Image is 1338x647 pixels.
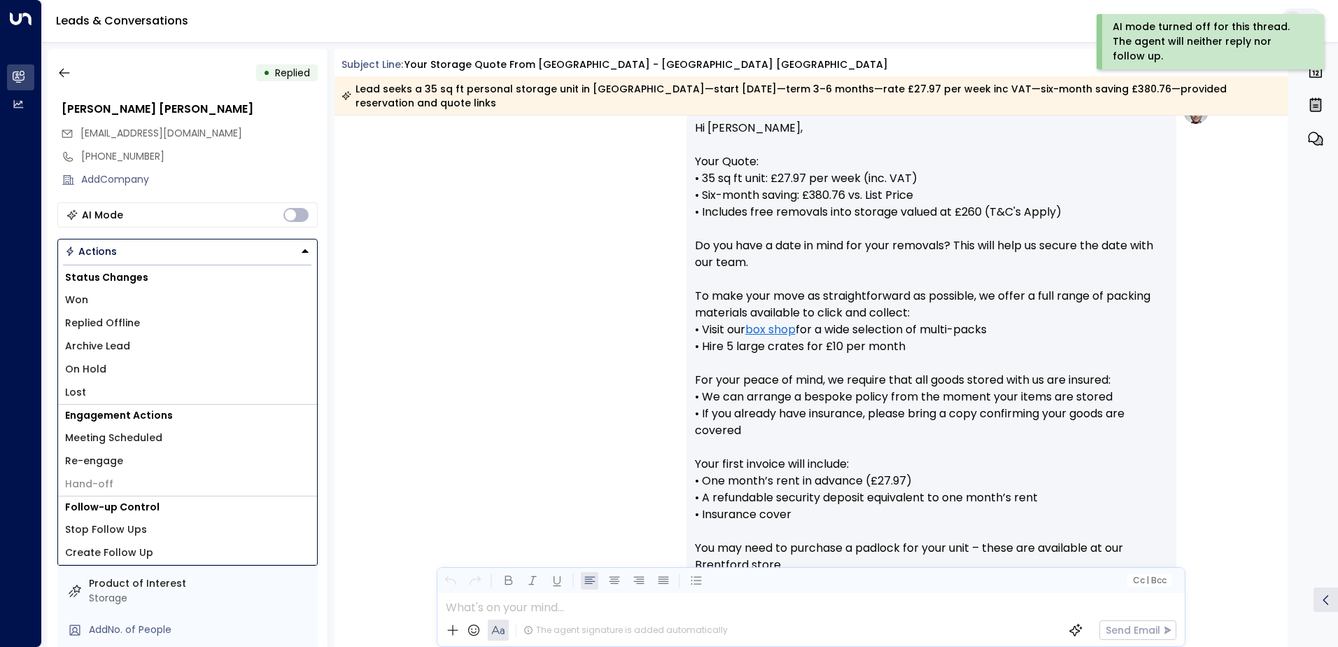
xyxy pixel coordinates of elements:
[275,66,310,80] span: Replied
[57,239,318,264] div: Button group with a nested menu
[58,267,317,288] h1: Status Changes
[65,316,140,331] span: Replied Offline
[404,57,888,72] div: Your storage quote from [GEOGRAPHIC_DATA] - [GEOGRAPHIC_DATA] [GEOGRAPHIC_DATA]
[56,13,188,29] a: Leads & Conversations
[65,385,86,400] span: Lost
[89,591,312,606] div: Storage
[80,126,242,141] span: michaelfleming1959@gmail.com
[65,454,123,468] span: Re-engage
[1113,20,1305,64] div: AI mode turned off for this thread. The agent will neither reply nor follow up.
[466,572,484,590] button: Redo
[745,321,796,338] a: box shop
[263,60,270,85] div: •
[341,82,1280,110] div: Lead seeks a 35 sq ft personal storage unit in [GEOGRAPHIC_DATA]—start [DATE]—term 3–6 months—rat...
[65,245,117,258] div: Actions
[57,239,318,264] button: Actions
[523,624,728,636] div: The agent signature is added automatically
[58,496,317,518] h1: Follow-up Control
[65,431,162,445] span: Meeting Scheduled
[80,126,242,140] span: [EMAIL_ADDRESS][DOMAIN_NAME]
[1127,574,1171,587] button: Cc|Bcc
[65,362,106,377] span: On Hold
[65,522,147,537] span: Stop Follow Ups
[62,101,318,118] div: [PERSON_NAME] [PERSON_NAME]
[82,208,123,222] div: AI Mode
[1132,576,1166,585] span: Cc Bcc
[65,477,113,492] span: Hand-off
[81,172,318,187] div: AddCompany
[58,405,317,426] h1: Engagement Actions
[442,572,459,590] button: Undo
[1146,576,1149,585] span: |
[81,149,318,164] div: [PHONE_NUMBER]
[65,339,130,354] span: Archive Lead
[341,57,403,71] span: Subject Line:
[89,622,312,637] div: AddNo. of People
[89,576,312,591] label: Product of Interest
[65,293,88,307] span: Won
[65,545,153,560] span: Create Follow Up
